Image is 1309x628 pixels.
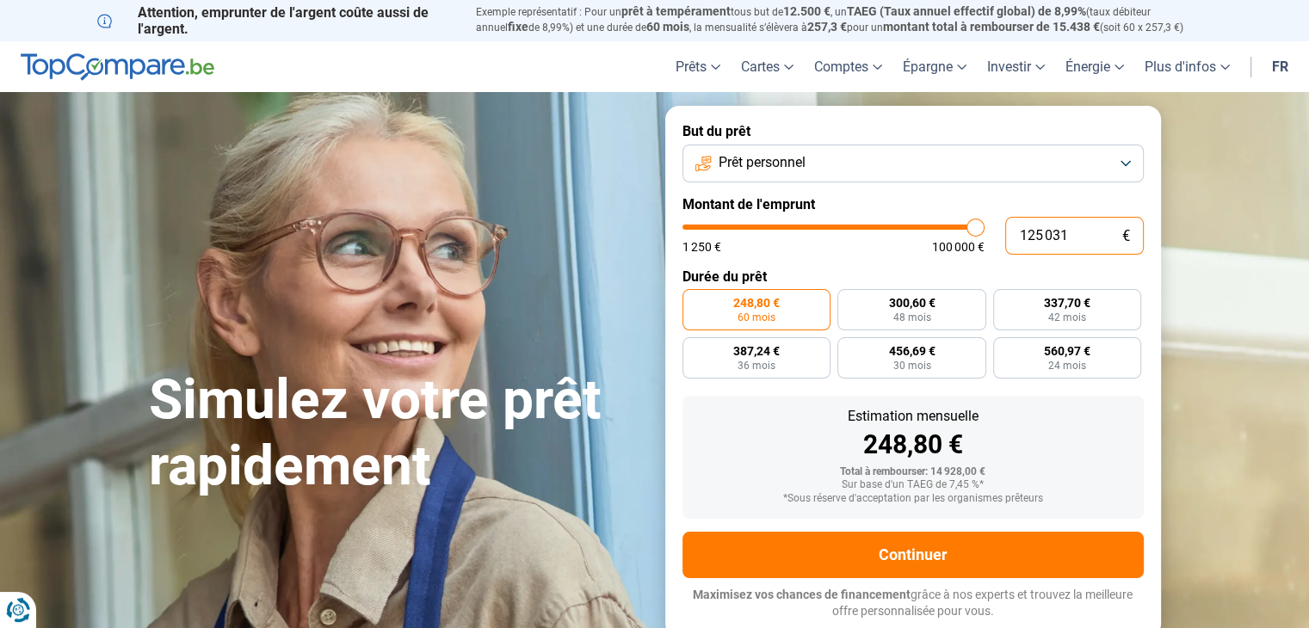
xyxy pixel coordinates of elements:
a: Prêts [665,41,731,92]
span: TAEG (Taux annuel effectif global) de 8,99% [847,4,1086,18]
a: fr [1262,41,1299,92]
a: Plus d'infos [1134,41,1240,92]
p: Attention, emprunter de l'argent coûte aussi de l'argent. [97,4,455,37]
span: prêt à tempérament [621,4,731,18]
img: TopCompare [21,53,214,81]
span: montant total à rembourser de 15.438 € [883,20,1100,34]
span: 1 250 € [682,241,721,253]
span: 48 mois [892,312,930,323]
span: 257,3 € [807,20,847,34]
p: Exemple représentatif : Pour un tous but de , un (taux débiteur annuel de 8,99%) et une durée de ... [476,4,1213,35]
p: grâce à nos experts et trouvez la meilleure offre personnalisée pour vous. [682,587,1144,620]
span: Maximisez vos chances de financement [693,588,911,601]
a: Comptes [804,41,892,92]
span: 300,60 € [888,297,935,309]
h1: Simulez votre prêt rapidement [149,367,645,500]
span: € [1122,229,1130,243]
label: Montant de l'emprunt [682,196,1144,212]
a: Épargne [892,41,977,92]
a: Investir [977,41,1055,92]
div: Sur base d'un TAEG de 7,45 %* [696,479,1130,491]
span: 100 000 € [932,241,985,253]
div: Estimation mensuelle [696,409,1130,423]
div: 248,80 € [696,432,1130,458]
span: 42 mois [1048,312,1086,323]
a: Énergie [1055,41,1134,92]
span: 60 mois [738,312,775,323]
span: 30 mois [892,360,930,371]
button: Prêt personnel [682,145,1144,182]
span: 36 mois [738,360,775,371]
span: fixe [508,20,528,34]
span: 248,80 € [733,297,780,309]
span: 337,70 € [1044,297,1090,309]
label: But du prêt [682,123,1144,139]
button: Continuer [682,532,1144,578]
span: 456,69 € [888,345,935,357]
span: 24 mois [1048,360,1086,371]
span: 12.500 € [783,4,830,18]
span: 60 mois [646,20,689,34]
div: Total à rembourser: 14 928,00 € [696,466,1130,478]
a: Cartes [731,41,804,92]
label: Durée du prêt [682,268,1144,285]
div: *Sous réserve d'acceptation par les organismes prêteurs [696,493,1130,505]
span: 387,24 € [733,345,780,357]
span: 560,97 € [1044,345,1090,357]
span: Prêt personnel [719,153,806,172]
